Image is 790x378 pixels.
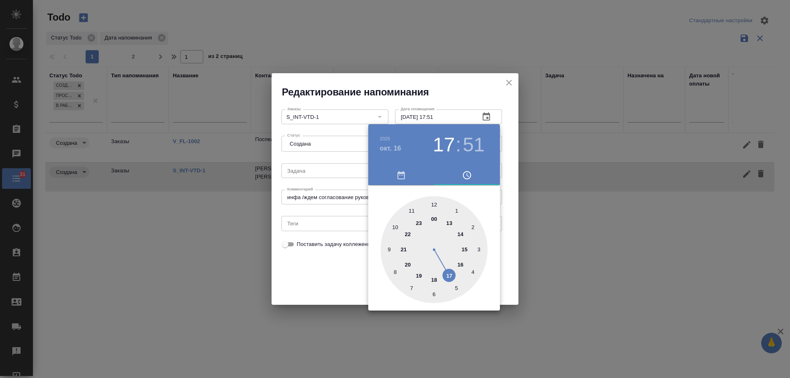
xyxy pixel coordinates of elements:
button: 51 [463,133,485,156]
button: 2025 [380,136,390,141]
button: 17 [433,133,455,156]
button: окт. 16 [380,144,401,153]
h3: : [455,133,461,156]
